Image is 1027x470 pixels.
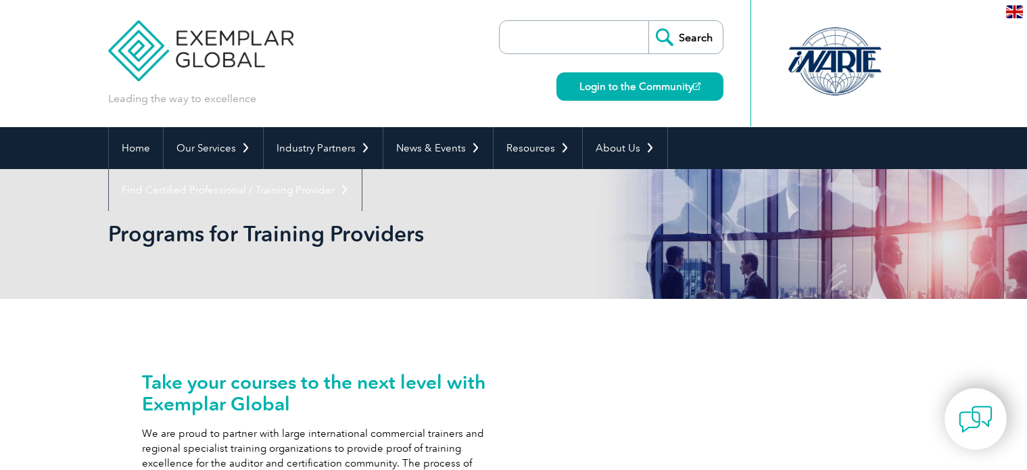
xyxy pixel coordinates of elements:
p: Leading the way to excellence [108,91,256,106]
a: Resources [494,127,582,169]
h2: Programs for Training Providers [108,223,676,245]
a: Our Services [164,127,263,169]
a: Home [109,127,163,169]
input: Search [648,21,723,53]
a: Find Certified Professional / Training Provider [109,169,362,211]
h2: Take your courses to the next level with Exemplar Global [142,371,507,415]
img: en [1006,5,1023,18]
img: contact-chat.png [959,402,993,436]
a: Industry Partners [264,127,383,169]
a: News & Events [383,127,493,169]
a: About Us [583,127,667,169]
a: Login to the Community [556,72,723,101]
img: open_square.png [693,83,700,90]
